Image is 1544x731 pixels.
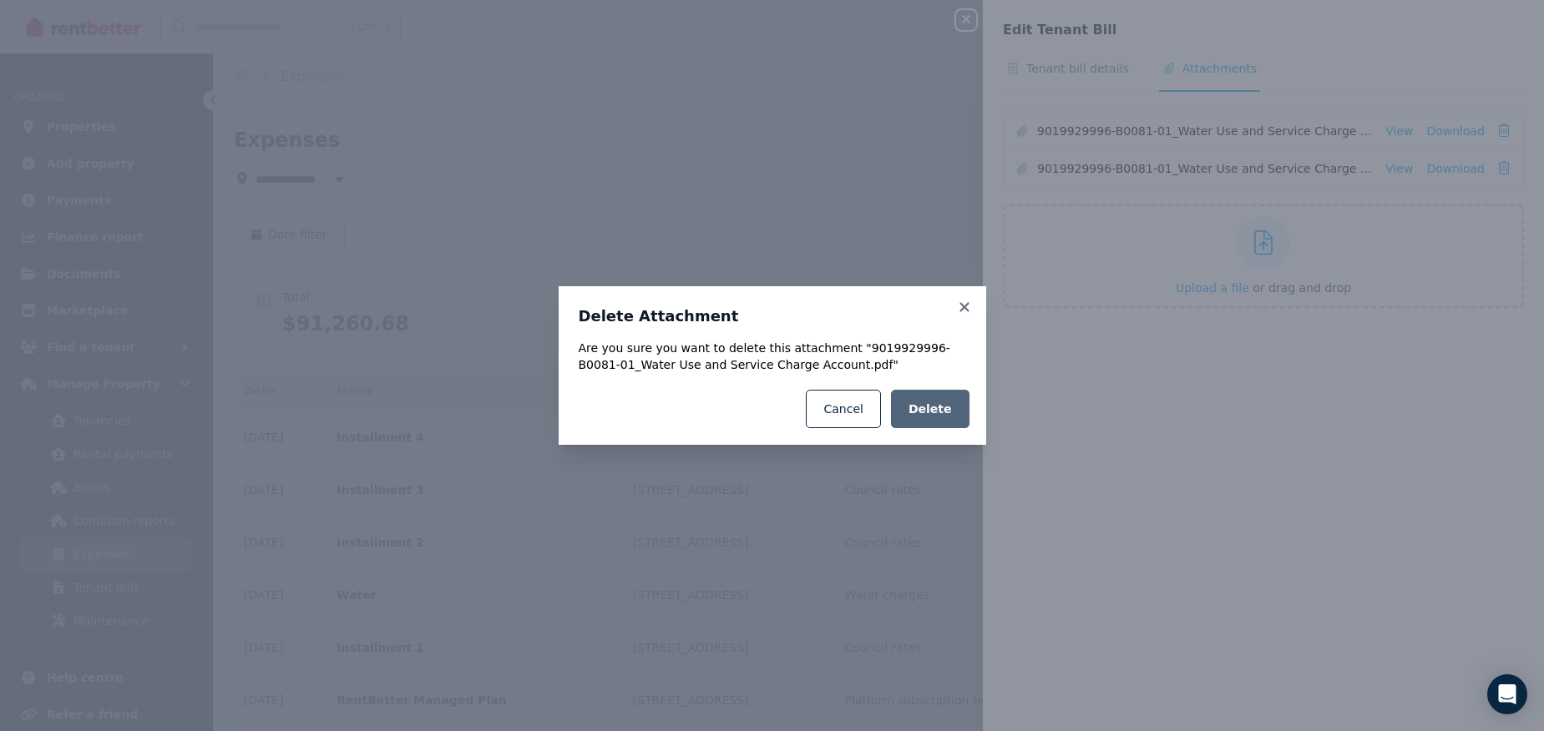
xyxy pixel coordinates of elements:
button: Cancel [806,390,880,428]
button: Delete [891,390,969,428]
div: Are you sure you want to delete this attachment " 9019929996-B0081-01_Water Use and Service Charg... [579,340,966,373]
span: Delete [909,401,952,417]
div: Open Intercom Messenger [1487,674,1527,714]
h3: Delete Attachment [579,306,966,326]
